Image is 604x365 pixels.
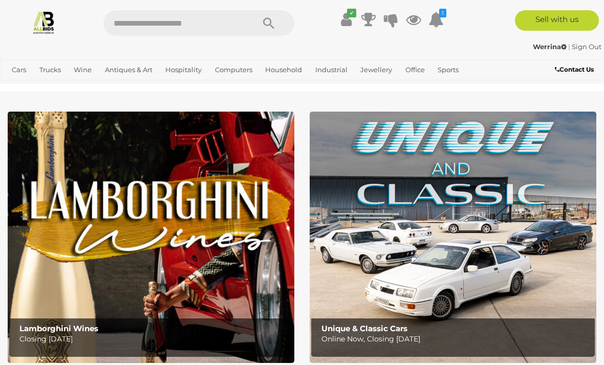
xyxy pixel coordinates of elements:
a: 1 [428,10,444,29]
button: Search [243,10,294,36]
a: Contact Us [555,64,596,75]
a: Sell with us [515,10,599,31]
img: Unique & Classic Cars [310,112,596,363]
a: Antiques & Art [101,61,157,78]
p: Online Now, Closing [DATE] [321,333,590,346]
a: [GEOGRAPHIC_DATA] [8,78,89,95]
a: ✔ [338,10,354,29]
p: Closing [DATE] [19,333,288,346]
a: Unique & Classic Cars Unique & Classic Cars Online Now, Closing [DATE] [310,112,596,363]
a: Hospitality [161,61,206,78]
a: Cars [8,61,30,78]
a: Lamborghini Wines Lamborghini Wines Closing [DATE] [8,112,294,363]
a: Werrina [533,42,568,51]
a: Sign Out [572,42,601,51]
strong: Werrina [533,42,567,51]
a: Computers [211,61,256,78]
a: Household [261,61,306,78]
a: Wine [70,61,96,78]
b: Lamborghini Wines [19,324,98,333]
span: | [568,42,570,51]
b: Contact Us [555,66,594,73]
i: 1 [439,9,446,17]
a: Office [401,61,429,78]
a: Jewellery [356,61,396,78]
a: Trucks [35,61,65,78]
b: Unique & Classic Cars [321,324,407,333]
img: Lamborghini Wines [8,112,294,363]
a: Industrial [311,61,352,78]
i: ✔ [347,9,356,17]
img: Allbids.com.au [32,10,56,34]
a: Sports [434,61,463,78]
